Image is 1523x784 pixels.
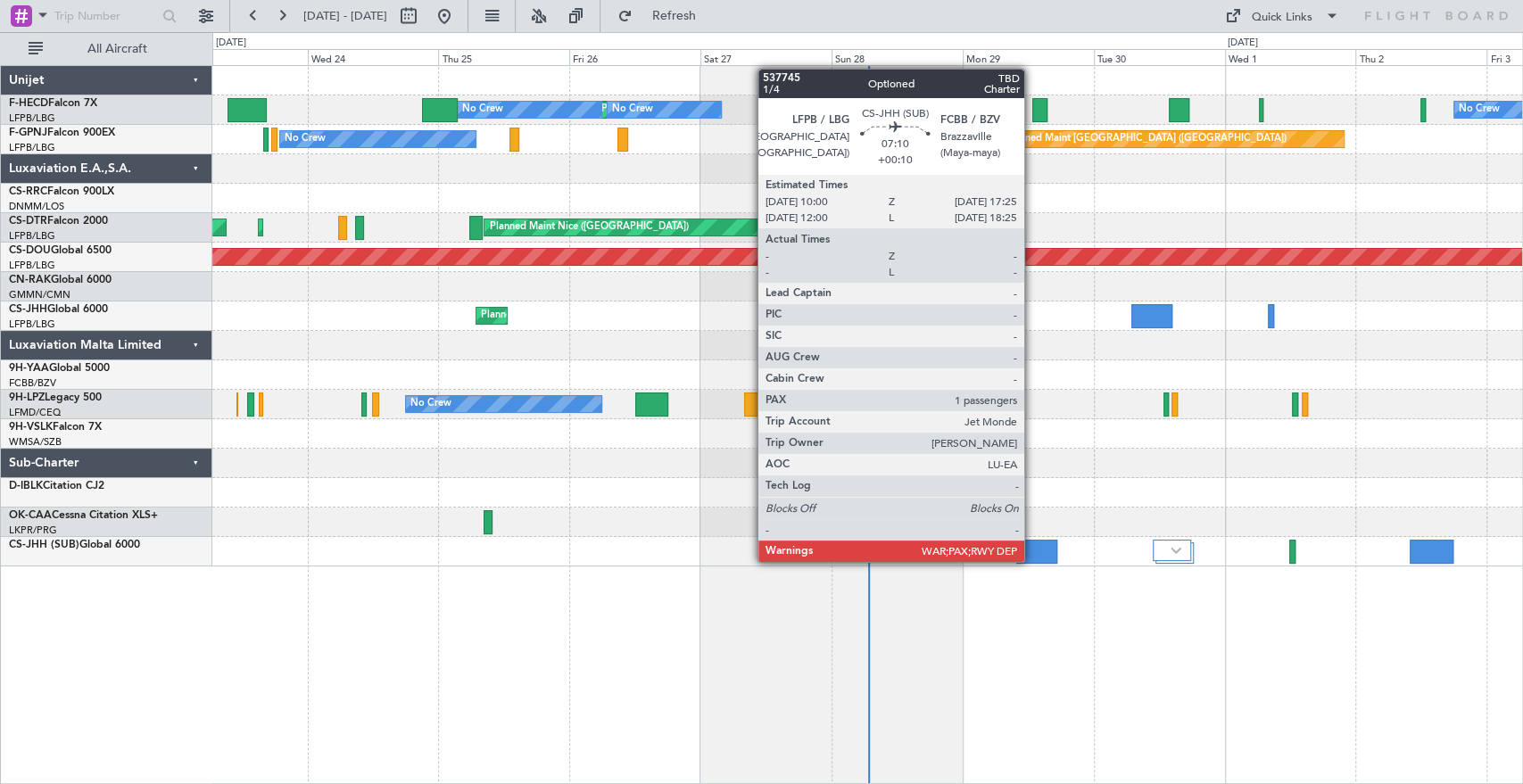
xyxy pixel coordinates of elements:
a: DNMM/LOS [9,200,64,213]
span: CS-DTR [9,216,47,227]
div: Wed 1 [1225,49,1356,65]
a: LFPB/LBG [9,259,55,272]
div: Planned Maint [GEOGRAPHIC_DATA] ([GEOGRAPHIC_DATA]) [481,302,762,329]
button: Quick Links [1216,2,1348,30]
div: Tue 30 [1094,49,1225,65]
div: Fri 26 [569,49,700,65]
div: [DATE] [1228,36,1258,51]
a: GMMN/CMN [9,288,70,301]
span: CS-RRC [9,186,47,197]
a: LFPB/LBG [9,141,55,154]
a: LFMD/CEQ [9,406,61,419]
a: 9H-YAAGlobal 5000 [9,363,110,374]
div: No Crew [462,96,503,123]
a: F-GPNJFalcon 900EX [9,128,115,138]
div: No Crew [410,391,451,417]
a: CS-RRCFalcon 900LX [9,186,114,197]
div: Wed 24 [308,49,439,65]
button: Refresh [609,2,716,30]
div: Mon 29 [963,49,1094,65]
a: D-IBLKCitation CJ2 [9,481,104,491]
a: CS-JHHGlobal 6000 [9,304,108,315]
a: LFPB/LBG [9,318,55,331]
a: F-HECDFalcon 7X [9,98,97,109]
a: LFPB/LBG [9,111,55,125]
span: F-GPNJ [9,128,47,138]
div: No Crew [285,126,326,153]
div: No Crew [1459,96,1500,123]
span: Refresh [636,10,711,22]
input: Trip Number [54,3,157,29]
div: Sat 27 [700,49,832,65]
a: CS-JHH (SUB)Global 6000 [9,540,140,550]
span: CS-JHH (SUB) [9,540,79,550]
div: [DATE] [216,36,246,51]
div: Quick Links [1252,9,1312,27]
a: 9H-LPZLegacy 500 [9,392,102,403]
span: 9H-YAA [9,363,49,374]
span: CS-DOU [9,245,51,256]
a: LFPB/LBG [9,229,55,243]
div: Tue 23 [177,49,308,65]
span: [DATE] - [DATE] [303,8,387,24]
a: CS-DOUGlobal 6500 [9,245,112,256]
img: arrow-gray.svg [1171,547,1181,554]
span: F-HECD [9,98,48,109]
a: CS-DTRFalcon 2000 [9,216,108,227]
a: CN-RAKGlobal 6000 [9,275,112,285]
span: D-IBLK [9,481,43,491]
a: OK-CAACessna Citation XLS+ [9,510,158,521]
span: CN-RAK [9,275,51,285]
span: 9H-VSLK [9,422,53,433]
div: Thu 25 [438,49,569,65]
span: 9H-LPZ [9,392,45,403]
div: Thu 2 [1355,49,1486,65]
a: LKPR/PRG [9,524,57,537]
a: FCBB/BZV [9,376,56,390]
div: Planned Maint [GEOGRAPHIC_DATA] ([GEOGRAPHIC_DATA]) [1006,126,1287,153]
span: CS-JHH [9,304,47,315]
span: All Aircraft [46,43,188,55]
a: WMSA/SZB [9,435,62,449]
a: 9H-VSLKFalcon 7X [9,422,102,433]
div: Planned Maint Nice ([GEOGRAPHIC_DATA]) [489,214,688,241]
div: No Crew [612,96,653,123]
div: Sun 28 [832,49,963,65]
button: All Aircraft [20,35,194,63]
span: OK-CAA [9,510,52,521]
